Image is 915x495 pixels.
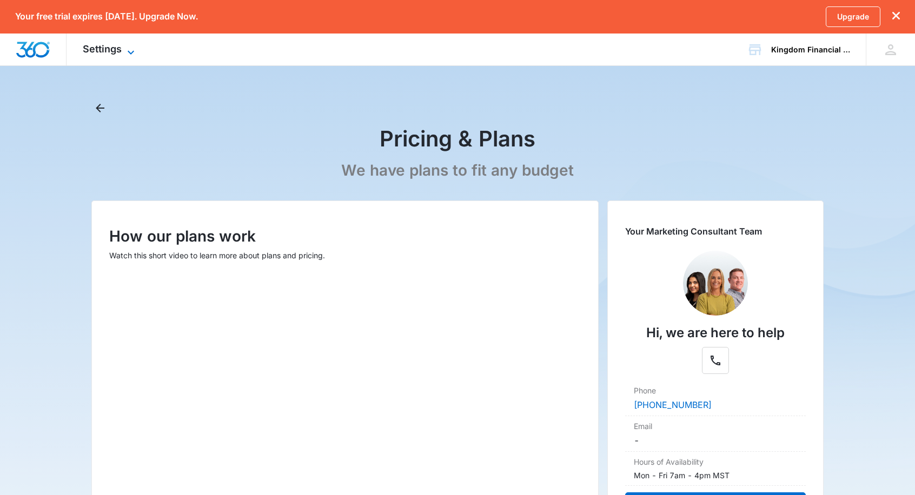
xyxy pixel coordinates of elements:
p: How our plans work [109,225,581,247]
p: Your free trial expires [DATE]. Upgrade Now. [15,11,198,22]
dt: Email [634,420,797,432]
button: Back [91,99,109,117]
div: Email- [625,416,806,452]
dt: Phone [634,385,797,396]
button: dismiss this dialog [892,11,900,22]
div: Settings [67,34,154,65]
span: Settings [83,43,122,55]
p: We have plans to fit any budget [341,161,574,180]
div: Hours of AvailabilityMon - Fri 7am - 4pm MST [625,452,806,486]
a: [PHONE_NUMBER] [634,399,712,410]
div: account name [771,45,850,54]
div: Phone[PHONE_NUMBER] [625,380,806,416]
dt: Hours of Availability [634,456,797,467]
button: Phone [702,347,729,374]
dd: - [634,434,797,447]
a: Upgrade [826,6,880,27]
p: Mon - Fri 7am - 4pm MST [634,470,730,481]
p: Watch this short video to learn more about plans and pricing. [109,250,581,261]
p: Hi, we are here to help [646,323,785,343]
h1: Pricing & Plans [380,125,535,152]
p: Your Marketing Consultant Team [625,225,806,238]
